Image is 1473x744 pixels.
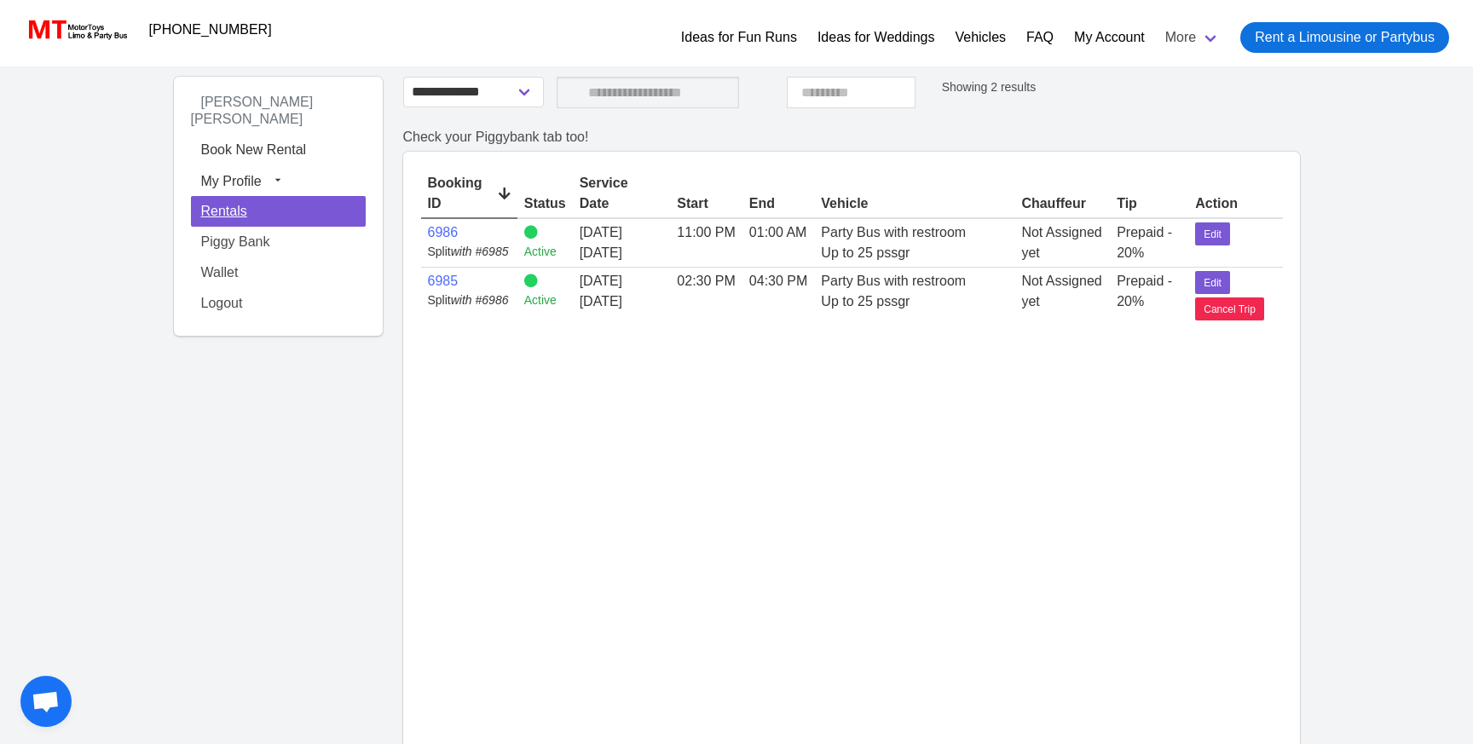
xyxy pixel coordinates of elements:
div: Open chat [20,676,72,727]
div: Tip [1117,193,1181,214]
button: Cancel Trip [1195,297,1264,320]
a: Piggy Bank [191,227,366,257]
span: Party Bus with restroom [821,225,966,239]
span: Not Assigned yet [1021,274,1101,309]
span: Party Bus with restroom [821,274,966,288]
a: Logout [191,288,366,319]
a: Book New Rental [191,135,366,165]
span: [DATE] [580,291,664,312]
small: Split [428,243,511,261]
div: Status [524,193,566,214]
span: [DATE] [580,243,664,263]
div: Booking ID [428,173,511,214]
div: End [749,193,807,214]
small: Active [524,291,566,309]
span: Cancel Trip [1204,302,1256,317]
button: Edit [1195,271,1230,294]
em: with #6986 [451,293,509,307]
a: [PHONE_NUMBER] [139,13,282,47]
button: Edit [1195,222,1230,245]
span: Rent a Limousine or Partybus [1255,27,1435,48]
span: Edit [1204,275,1222,291]
a: Rentals [191,196,366,227]
a: Wallet [191,257,366,288]
a: 6985 [428,274,459,288]
span: [DATE] [580,225,622,239]
div: Action [1195,193,1281,214]
div: Vehicle [821,193,1008,214]
a: Ideas for Weddings [817,27,935,48]
div: Service Date [580,173,664,214]
span: Not Assigned yet [1021,225,1101,260]
span: Edit [1204,227,1222,242]
a: Edit [1195,274,1230,288]
em: with #6985 [451,245,509,258]
span: Prepaid - 20% [1117,225,1172,260]
a: Vehicles [955,27,1006,48]
a: 6986 [428,225,459,239]
a: Ideas for Fun Runs [681,27,797,48]
span: 02:30 PM [677,274,735,288]
small: Split [428,291,511,309]
h2: Check your Piggybank tab too! [403,129,1300,145]
a: Rent a Limousine or Partybus [1240,22,1449,53]
span: 11:00 PM [677,225,735,239]
small: Active [524,243,566,261]
span: Prepaid - 20% [1117,274,1172,309]
a: My Account [1074,27,1145,48]
span: Up to 25 pssgr [821,245,910,260]
a: FAQ [1026,27,1054,48]
span: [DATE] [580,274,622,288]
div: Start [677,193,735,214]
a: More [1155,15,1230,60]
span: 04:30 PM [749,274,807,288]
span: [PERSON_NAME] [PERSON_NAME] [191,88,314,133]
button: My Profile [191,165,366,196]
small: Showing 2 results [942,80,1037,94]
span: Up to 25 pssgr [821,294,910,309]
div: Chauffeur [1021,193,1103,214]
img: MotorToys Logo [24,18,129,42]
a: Edit [1195,225,1230,239]
span: My Profile [201,173,262,187]
span: 01:00 AM [749,225,807,239]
